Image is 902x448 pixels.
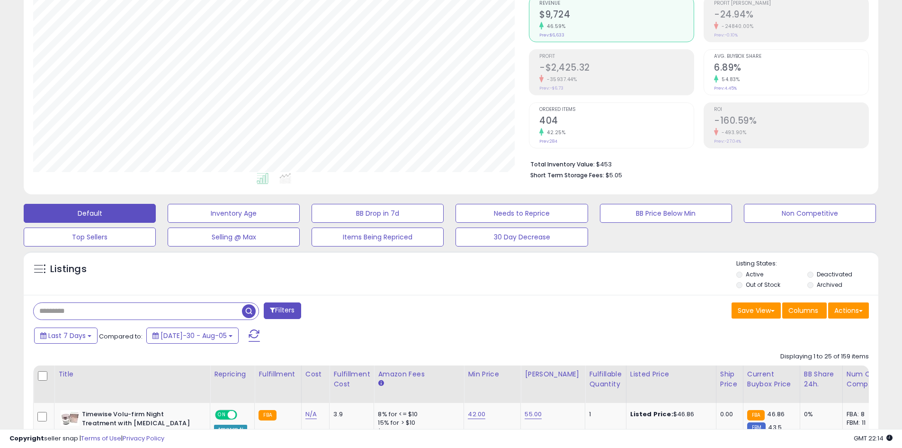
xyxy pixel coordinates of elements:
[714,32,738,38] small: Prev: -0.10%
[530,171,604,179] b: Short Term Storage Fees:
[718,76,740,83] small: 54.83%
[744,204,876,223] button: Non Competitive
[168,228,300,247] button: Selling @ Max
[714,9,868,22] h2: -24.94%
[82,410,197,430] b: Timewise Volu-firm Night Treatment with [MEDICAL_DATA]
[530,160,595,168] b: Total Inventory Value:
[539,54,694,59] span: Profit
[804,410,835,419] div: 0%
[236,411,251,419] span: OFF
[589,369,622,389] div: Fulfillable Quantity
[606,171,622,180] span: $5.05
[847,410,878,419] div: FBA: 8
[720,410,736,419] div: 0.00
[378,379,384,388] small: Amazon Fees.
[828,302,869,319] button: Actions
[630,410,709,419] div: $46.86
[525,369,581,379] div: [PERSON_NAME]
[50,263,87,276] h5: Listings
[214,369,250,379] div: Repricing
[168,204,300,223] button: Inventory Age
[264,302,301,319] button: Filters
[216,411,228,419] span: ON
[539,138,557,144] small: Prev: 284
[630,369,712,379] div: Listed Price
[539,115,694,128] h2: 404
[714,54,868,59] span: Avg. Buybox Share
[854,434,893,443] span: 2025-08-13 22:14 GMT
[333,369,370,389] div: Fulfillment Cost
[544,129,565,136] small: 42.25%
[589,410,618,419] div: 1
[378,369,460,379] div: Amazon Fees
[539,62,694,75] h2: -$2,425.32
[468,369,517,379] div: Min Price
[747,369,796,389] div: Current Buybox Price
[333,410,366,419] div: 3.9
[746,270,763,278] label: Active
[817,270,852,278] label: Deactivated
[455,204,588,223] button: Needs to Reprice
[767,410,785,419] span: 46.86
[161,331,227,340] span: [DATE]-30 - Aug-05
[539,85,563,91] small: Prev: -$6.73
[782,302,827,319] button: Columns
[539,1,694,6] span: Revenue
[718,129,746,136] small: -493.90%
[24,228,156,247] button: Top Sellers
[455,228,588,247] button: 30 Day Decrease
[732,302,781,319] button: Save View
[312,228,444,247] button: Items Being Repriced
[9,434,44,443] strong: Copyright
[746,281,780,289] label: Out of Stock
[780,352,869,361] div: Displaying 1 to 25 of 159 items
[312,204,444,223] button: BB Drop in 7d
[718,23,753,30] small: -24840.00%
[146,328,239,344] button: [DATE]-30 - Aug-05
[305,369,326,379] div: Cost
[544,23,565,30] small: 46.59%
[9,434,164,443] div: seller snap | |
[48,331,86,340] span: Last 7 Days
[736,259,878,268] p: Listing States:
[714,107,868,112] span: ROI
[525,410,542,419] a: 55.00
[539,107,694,112] span: Ordered Items
[714,138,741,144] small: Prev: -27.04%
[99,332,143,341] span: Compared to:
[530,158,862,169] li: $453
[714,85,737,91] small: Prev: 4.45%
[714,62,868,75] h2: 6.89%
[58,369,206,379] div: Title
[747,410,765,421] small: FBA
[847,419,878,427] div: FBM: 11
[539,9,694,22] h2: $9,724
[34,328,98,344] button: Last 7 Days
[804,369,839,389] div: BB Share 24h.
[378,410,456,419] div: 8% for <= $10
[468,410,485,419] a: 42.00
[720,369,739,389] div: Ship Price
[847,369,881,389] div: Num of Comp.
[630,410,673,419] b: Listed Price:
[378,419,456,427] div: 15% for > $10
[259,410,276,421] small: FBA
[714,115,868,128] h2: -160.59%
[305,410,317,419] a: N/A
[61,410,80,426] img: 418dIBWzvZL._SL40_.jpg
[123,434,164,443] a: Privacy Policy
[544,76,577,83] small: -35937.44%
[81,434,121,443] a: Terms of Use
[788,306,818,315] span: Columns
[817,281,842,289] label: Archived
[259,369,297,379] div: Fulfillment
[539,32,564,38] small: Prev: $6,633
[24,204,156,223] button: Default
[714,1,868,6] span: Profit [PERSON_NAME]
[600,204,732,223] button: BB Price Below Min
